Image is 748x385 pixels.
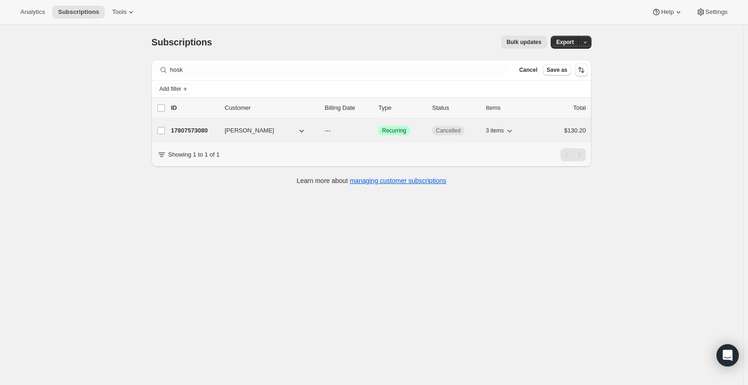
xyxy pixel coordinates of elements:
a: managing customer subscriptions [350,177,446,184]
button: [PERSON_NAME] [219,123,312,138]
span: $130.20 [564,127,586,134]
p: Status [432,103,478,113]
input: Filter subscribers [170,63,510,76]
button: Subscriptions [52,6,105,19]
div: Items [486,103,532,113]
button: Export [551,36,579,49]
span: Bulk updates [507,38,541,46]
span: Subscriptions [151,37,212,47]
span: --- [325,127,331,134]
p: Showing 1 to 1 of 1 [168,150,220,159]
button: Add filter [155,83,192,95]
span: Cancel [519,66,537,74]
button: Settings [691,6,733,19]
div: IDCustomerBilling DateTypeStatusItemsTotal [171,103,586,113]
button: Sort the results [575,63,588,76]
span: Tools [112,8,126,16]
div: Open Intercom Messenger [717,344,739,366]
button: Analytics [15,6,50,19]
p: 17807573080 [171,126,217,135]
span: Help [661,8,673,16]
span: Subscriptions [58,8,99,16]
span: Save as [547,66,567,74]
span: Settings [705,8,728,16]
p: ID [171,103,217,113]
button: 3 items [486,124,514,137]
span: Recurring [382,127,406,134]
span: Add filter [159,85,181,93]
button: Tools [107,6,141,19]
span: Export [556,38,574,46]
span: Analytics [20,8,45,16]
button: Cancel [515,64,541,76]
button: Save as [543,64,571,76]
p: Total [573,103,586,113]
button: Bulk updates [501,36,547,49]
p: Customer [225,103,317,113]
span: [PERSON_NAME] [225,126,274,135]
button: Help [646,6,688,19]
nav: Pagination [560,148,586,161]
div: 17807573080[PERSON_NAME]---SuccessRecurringCancelled3 items$130.20 [171,124,586,137]
span: 3 items [486,127,504,134]
p: Billing Date [325,103,371,113]
p: Learn more about [297,176,446,185]
span: Cancelled [436,127,460,134]
div: Type [378,103,425,113]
